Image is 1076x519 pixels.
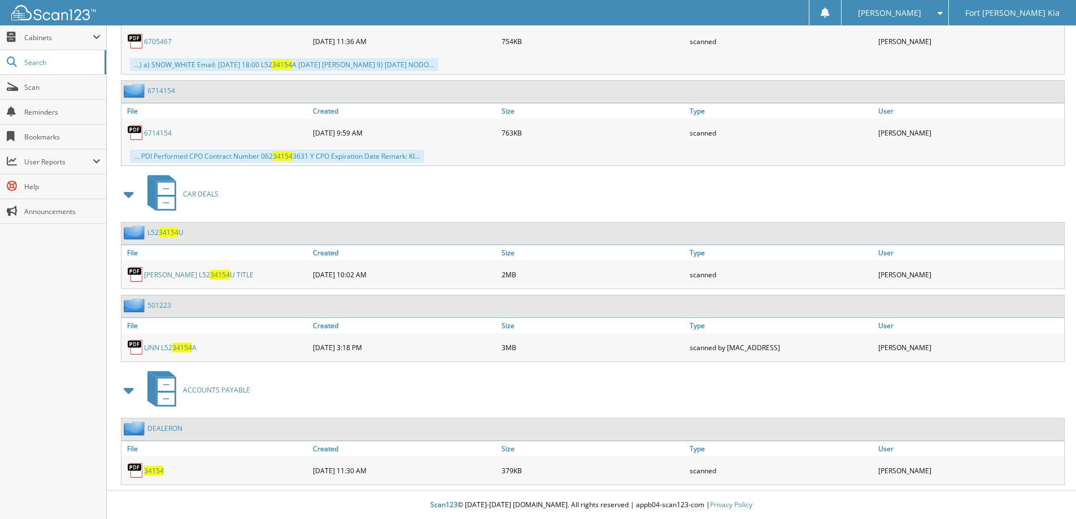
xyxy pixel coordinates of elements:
span: 34154 [272,60,292,69]
span: Search [24,58,99,67]
a: Size [499,318,687,333]
img: scan123-logo-white.svg [11,5,96,20]
a: User [875,103,1064,119]
span: Scan123 [430,500,458,509]
a: File [121,103,310,119]
a: CAR DEALS [141,172,219,216]
a: User [875,245,1064,260]
div: [PERSON_NAME] [875,263,1064,286]
img: folder2.png [124,298,147,312]
a: File [121,245,310,260]
img: PDF.png [127,339,144,356]
span: Reminders [24,107,101,117]
span: 34154 [273,151,293,161]
a: Type [687,441,875,456]
a: Privacy Policy [710,500,752,509]
div: scanned by [MAC_ADDRESS] [687,336,875,359]
div: [PERSON_NAME] [875,336,1064,359]
div: scanned [687,30,875,53]
span: 34154 [172,343,192,352]
div: [DATE] 9:59 AM [310,121,499,144]
a: L5234154U [147,228,184,237]
img: PDF.png [127,33,144,50]
div: 754KB [499,30,687,53]
a: 6714154 [147,86,175,95]
a: ACCOUNTS PAYABLE [141,368,250,412]
a: Type [687,245,875,260]
a: User [875,318,1064,333]
a: Size [499,103,687,119]
img: PDF.png [127,462,144,479]
a: Created [310,245,499,260]
div: © [DATE]-[DATE] [DOMAIN_NAME]. All rights reserved | appb04-scan123-com | [107,491,1076,519]
span: CAR DEALS [183,189,219,199]
a: Created [310,103,499,119]
span: 34154 [210,270,230,280]
a: 6714154 [144,128,172,138]
span: Scan [24,82,101,92]
a: 501223 [147,300,171,310]
div: 2MB [499,263,687,286]
a: Size [499,441,687,456]
a: 34154 [144,466,164,476]
span: [PERSON_NAME] [858,10,921,16]
div: scanned [687,459,875,482]
span: ACCOUNTS PAYABLE [183,385,250,395]
div: [PERSON_NAME] [875,459,1064,482]
a: 6705467 [144,37,172,46]
a: Type [687,318,875,333]
img: folder2.png [124,84,147,98]
img: PDF.png [127,124,144,141]
a: File [121,441,310,456]
a: User [875,441,1064,456]
a: DEALERON [147,424,182,433]
div: [PERSON_NAME] [875,30,1064,53]
a: File [121,318,310,333]
div: scanned [687,121,875,144]
a: Created [310,441,499,456]
div: [DATE] 11:36 AM [310,30,499,53]
a: Created [310,318,499,333]
span: Bookmarks [24,132,101,142]
div: [DATE] 3:18 PM [310,336,499,359]
div: [DATE] 11:30 AM [310,459,499,482]
a: Type [687,103,875,119]
span: Announcements [24,207,101,216]
div: ...) a) SNOW_WHITE Email: [DATE] 18:00 L52 A [DATE] [PERSON_NAME] 9) [DATE] NODO... [130,58,438,71]
span: Help [24,182,101,191]
img: PDF.png [127,266,144,283]
a: LINN L5234154A [144,343,197,352]
a: [PERSON_NAME] L5234154U TITLE [144,270,254,280]
div: 763KB [499,121,687,144]
div: ... PDI Performed CPO Contract Number 062 3631 Y CPO Expiration Date Remark: KI... [130,150,424,163]
span: Cabinets [24,33,93,42]
img: folder2.png [124,225,147,239]
div: 3MB [499,336,687,359]
div: scanned [687,263,875,286]
a: Size [499,245,687,260]
div: [DATE] 10:02 AM [310,263,499,286]
span: User Reports [24,157,93,167]
div: 379KB [499,459,687,482]
span: 34154 [159,228,178,237]
div: [PERSON_NAME] [875,121,1064,144]
span: Fort [PERSON_NAME] Kia [965,10,1060,16]
img: folder2.png [124,421,147,435]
